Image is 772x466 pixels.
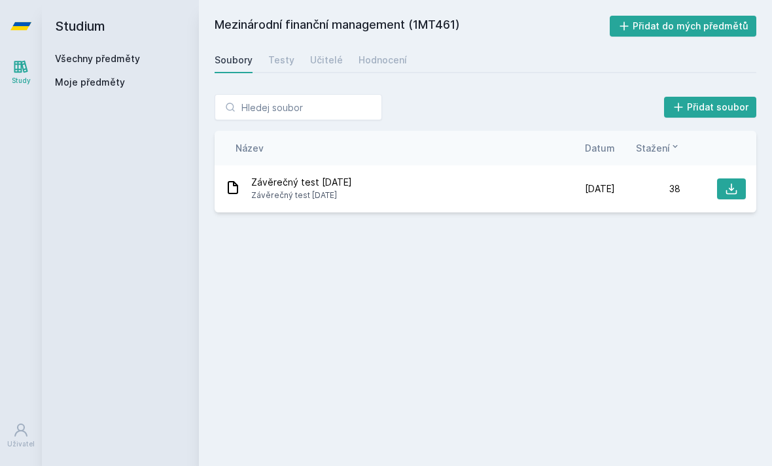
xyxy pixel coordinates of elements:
div: Hodnocení [359,54,407,67]
a: Hodnocení [359,47,407,73]
button: Datum [585,141,615,155]
span: Závěrečný test [DATE] [251,176,352,189]
div: Soubory [215,54,253,67]
a: Všechny předměty [55,53,140,64]
button: Název [236,141,264,155]
a: Study [3,52,39,92]
div: Testy [268,54,294,67]
span: Závěrečný test [DATE] [251,189,352,202]
input: Hledej soubor [215,94,382,120]
a: Učitelé [310,47,343,73]
button: Přidat soubor [664,97,757,118]
a: Soubory [215,47,253,73]
a: Uživatel [3,416,39,456]
button: Stažení [636,141,680,155]
span: [DATE] [585,182,615,195]
span: Stažení [636,141,670,155]
div: 38 [615,182,680,195]
span: Moje předměty [55,76,125,89]
div: Učitelé [310,54,343,67]
button: Přidat do mých předmětů [610,16,757,37]
div: Study [12,76,31,86]
div: Uživatel [7,439,35,449]
h2: Mezinárodní finanční management (1MT461) [215,16,610,37]
a: Testy [268,47,294,73]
